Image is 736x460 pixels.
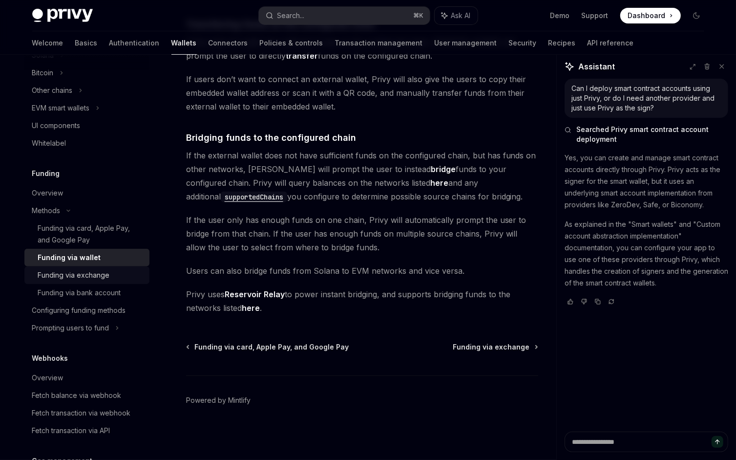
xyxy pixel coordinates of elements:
span: Funding via exchange [453,342,530,352]
span: If the external wallet does not have sufficient funds on the configured chain, but has funds on o... [186,149,538,203]
div: Whitelabel [32,137,66,149]
a: Funding via exchange [24,266,149,284]
a: User management [435,31,497,55]
div: Search... [277,10,305,22]
span: Users can also bridge funds from Solana to EVM networks and vice versa. [186,264,538,278]
a: Fetch transaction via API [24,422,149,439]
p: Yes, you can create and manage smart contract accounts directly through Privy. Privy acts as the ... [565,152,728,211]
div: Funding via bank account [38,287,121,299]
a: Support [582,11,609,21]
div: Overview [32,372,63,384]
button: Toggle dark mode [689,8,704,23]
button: Ask AI [435,7,478,24]
a: Recipes [548,31,576,55]
div: Fetch balance via webhook [32,390,122,401]
a: Configuring funding methods [24,302,149,319]
span: Assistant [578,61,615,72]
div: Other chains [32,85,73,96]
a: Funding via exchange [453,342,537,352]
div: Funding via exchange [38,269,110,281]
strong: transfer [286,51,318,61]
a: Authentication [109,31,160,55]
a: Overview [24,184,149,202]
a: Fetch transaction via webhook [24,404,149,422]
a: here [242,303,260,313]
a: Connectors [209,31,248,55]
a: Funding via wallet [24,249,149,266]
h5: Funding [32,168,60,179]
div: Funding via card, Apple Pay, and Google Pay [38,222,144,246]
a: Transaction management [335,31,423,55]
div: EVM smart wallets [32,102,90,114]
a: Wallets [171,31,197,55]
div: Funding via wallet [38,252,101,263]
a: Fetch balance via webhook [24,387,149,404]
div: Fetch transaction via API [32,425,110,437]
span: Bridging funds to the configured chain [186,131,356,144]
a: Dashboard [620,8,681,23]
div: Can I deploy smart contract accounts using just Privy, or do I need another provider and just use... [571,84,721,113]
a: API reference [588,31,634,55]
code: supportedChains [221,192,287,202]
a: Policies & controls [260,31,323,55]
div: Prompting users to fund [32,322,109,334]
div: Overview [32,187,63,199]
a: Welcome [32,31,63,55]
span: Dashboard [628,11,666,21]
a: Funding via card, Apple Pay, and Google Pay [187,342,349,352]
a: Funding via card, Apple Pay, and Google Pay [24,219,149,249]
span: Ask AI [451,11,471,21]
button: Search...⌘K [259,7,430,24]
a: Powered by Mintlify [186,395,251,405]
a: supportedChains [221,192,287,201]
h5: Webhooks [32,352,68,364]
div: UI components [32,120,81,131]
a: here [430,178,448,188]
a: Overview [24,369,149,387]
div: Configuring funding methods [32,305,126,316]
button: Searched Privy smart contract account deployment [565,125,728,144]
a: Basics [75,31,98,55]
div: Methods [32,205,61,217]
button: Send message [712,436,723,448]
a: Security [509,31,537,55]
span: ⌘ K [414,12,424,20]
div: Bitcoin [32,67,54,79]
strong: bridge [431,164,456,174]
span: Searched Privy smart contract account deployment [576,125,728,144]
span: If the user only has enough funds on one chain, Privy will automatically prompt the user to bridg... [186,213,538,254]
span: If users don’t want to connect an external wallet, Privy will also give the users to copy their e... [186,72,538,113]
a: Reservoir Relay [225,289,285,300]
a: Demo [550,11,570,21]
a: Funding via bank account [24,284,149,302]
span: Privy uses to power instant bridging, and supports bridging funds to the networks listed . [186,287,538,315]
div: Fetch transaction via webhook [32,407,131,419]
a: UI components [24,117,149,134]
p: As explained in the "Smart wallets" and "Custom account abstraction implementation" documentation... [565,219,728,289]
span: Funding via card, Apple Pay, and Google Pay [194,342,349,352]
img: dark logo [32,9,93,22]
a: Whitelabel [24,134,149,152]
